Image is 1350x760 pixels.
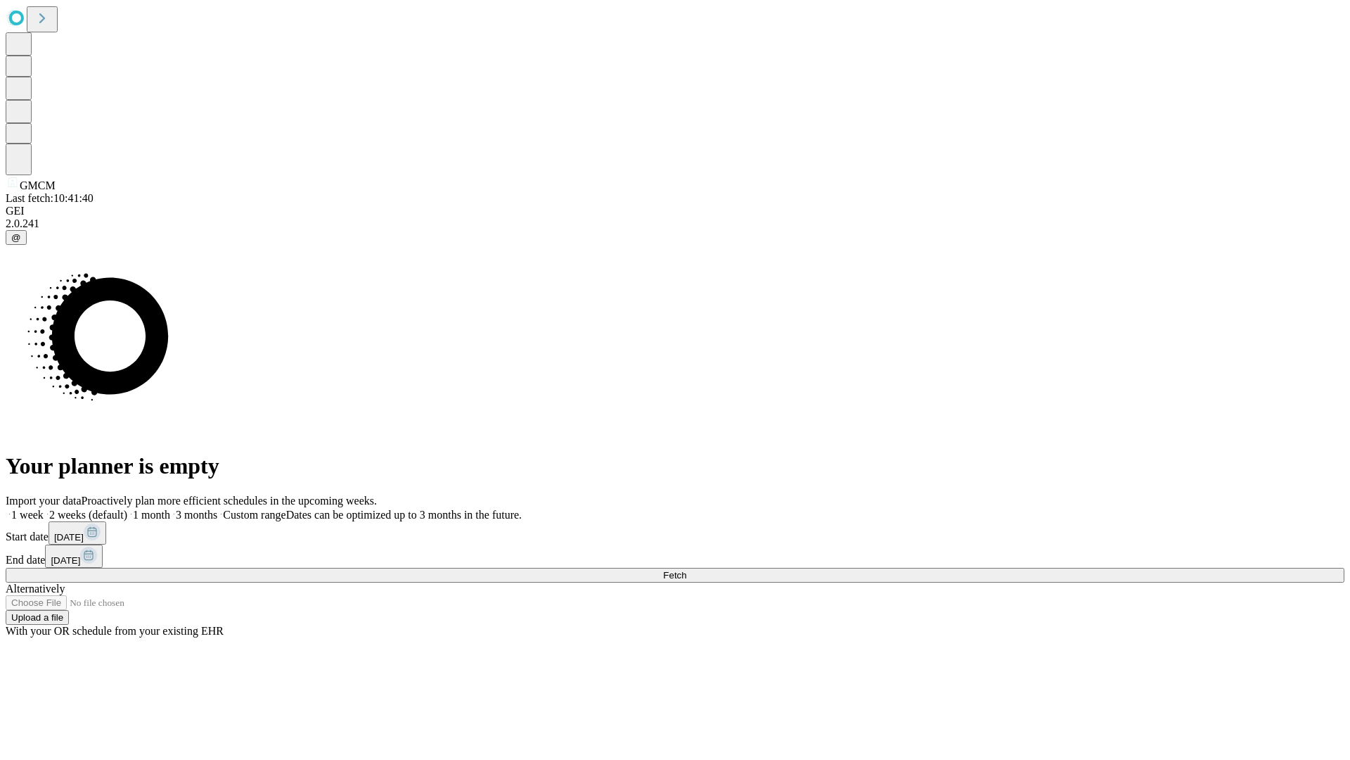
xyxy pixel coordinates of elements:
[6,625,224,637] span: With your OR schedule from your existing EHR
[223,509,285,521] span: Custom range
[286,509,522,521] span: Dates can be optimized up to 3 months in the future.
[6,545,1344,568] div: End date
[6,453,1344,479] h1: Your planner is empty
[11,509,44,521] span: 1 week
[54,532,84,543] span: [DATE]
[133,509,170,521] span: 1 month
[6,205,1344,217] div: GEI
[6,583,65,595] span: Alternatively
[663,570,686,581] span: Fetch
[82,495,377,507] span: Proactively plan more efficient schedules in the upcoming weeks.
[51,555,80,566] span: [DATE]
[49,509,127,521] span: 2 weeks (default)
[6,610,69,625] button: Upload a file
[6,192,94,204] span: Last fetch: 10:41:40
[11,232,21,243] span: @
[6,495,82,507] span: Import your data
[6,230,27,245] button: @
[6,217,1344,230] div: 2.0.241
[45,545,103,568] button: [DATE]
[49,521,106,545] button: [DATE]
[20,179,56,191] span: GMCM
[6,521,1344,545] div: Start date
[6,568,1344,583] button: Fetch
[176,509,217,521] span: 3 months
